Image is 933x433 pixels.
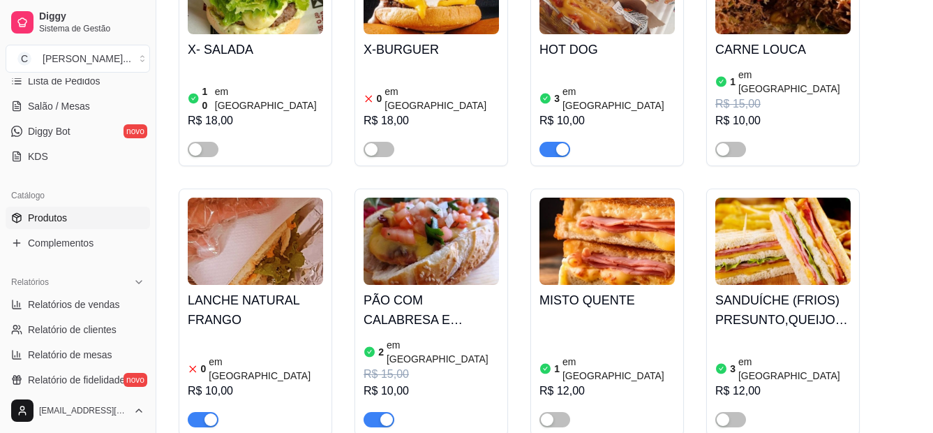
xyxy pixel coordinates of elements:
[562,85,675,112] article: em [GEOGRAPHIC_DATA]
[28,323,117,337] span: Relatório de clientes
[17,52,31,66] span: C
[6,145,150,168] a: KDS
[201,362,207,376] article: 0
[539,40,675,59] h4: HOT DOG
[715,291,851,330] h4: SANDUÍCHE (FRIOS) PRESUNTO,QUEIJO E MORTADELA
[364,366,499,383] div: R$ 15,00
[28,236,94,250] span: Complementos
[539,383,675,399] div: R$ 12,00
[715,40,851,59] h4: CARNE LOUCA
[6,232,150,254] a: Complementos
[6,70,150,92] a: Lista de Pedidos
[28,74,100,88] span: Lista de Pedidos
[364,40,499,59] h4: X-BURGUER
[39,23,144,34] span: Sistema de Gestão
[364,112,499,129] div: R$ 18,00
[6,293,150,316] a: Relatórios de vendas
[364,198,499,285] img: product-image
[28,348,112,362] span: Relatório de mesas
[715,112,851,129] div: R$ 10,00
[209,355,323,383] article: em [GEOGRAPHIC_DATA]
[364,383,499,399] div: R$ 10,00
[28,298,120,311] span: Relatórios de vendas
[6,369,150,391] a: Relatório de fidelidadenovo
[377,91,382,105] article: 0
[715,383,851,399] div: R$ 12,00
[6,45,150,73] button: Select a team
[43,52,131,66] div: [PERSON_NAME] ...
[378,345,384,359] article: 2
[202,85,212,112] article: 10
[539,291,675,310] h4: MISTO QUENTE
[28,149,48,163] span: KDS
[730,362,736,376] article: 3
[738,355,851,383] article: em [GEOGRAPHIC_DATA]
[6,120,150,142] a: Diggy Botnovo
[6,394,150,427] button: [EMAIL_ADDRESS][DOMAIN_NAME]
[554,91,560,105] article: 3
[364,291,499,330] h4: PÃO COM CALABRESA E QUEIJO
[539,112,675,129] div: R$ 10,00
[39,405,128,416] span: [EMAIL_ADDRESS][DOMAIN_NAME]
[28,373,125,387] span: Relatório de fidelidade
[6,184,150,207] div: Catálogo
[188,198,323,285] img: product-image
[6,344,150,366] a: Relatório de mesas
[11,277,49,288] span: Relatórios
[188,40,323,59] h4: X- SALADA
[387,338,499,366] article: em [GEOGRAPHIC_DATA]
[554,362,560,376] article: 1
[28,99,90,113] span: Salão / Mesas
[28,124,70,138] span: Diggy Bot
[385,85,499,112] article: em [GEOGRAPHIC_DATA]
[6,318,150,341] a: Relatório de clientes
[539,198,675,285] img: product-image
[188,291,323,330] h4: LANCHE NATURAL FRANGO
[738,68,851,96] article: em [GEOGRAPHIC_DATA]
[715,198,851,285] img: product-image
[188,383,323,399] div: R$ 10,00
[188,112,323,129] div: R$ 18,00
[6,6,150,39] a: DiggySistema de Gestão
[730,75,736,89] article: 1
[39,10,144,23] span: Diggy
[6,95,150,117] a: Salão / Mesas
[28,211,67,225] span: Produtos
[6,207,150,229] a: Produtos
[562,355,675,383] article: em [GEOGRAPHIC_DATA]
[715,96,851,112] div: R$ 15,00
[215,85,323,112] article: em [GEOGRAPHIC_DATA]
